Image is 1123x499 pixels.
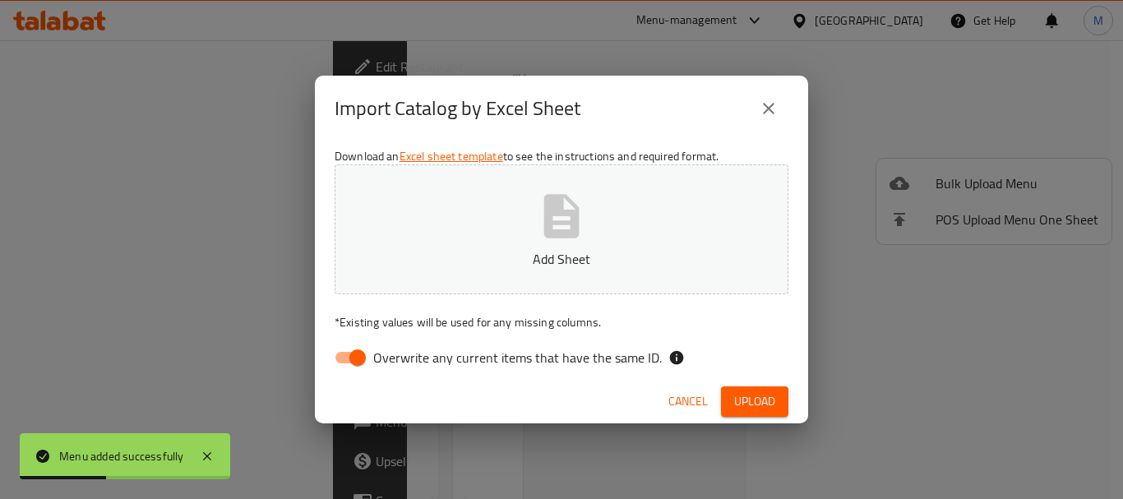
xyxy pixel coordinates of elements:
svg: If the overwrite option isn't selected, then the items that match an existing ID will be ignored ... [668,349,685,366]
p: Existing values will be used for any missing columns. [335,314,788,330]
span: Overwrite any current items that have the same ID. [373,348,662,367]
button: close [749,89,788,128]
h2: Import Catalog by Excel Sheet [335,95,580,122]
span: Cancel [668,391,708,412]
p: Add Sheet [360,249,763,269]
button: Cancel [662,386,714,417]
a: Excel sheet template [400,146,503,167]
button: Add Sheet [335,164,788,294]
div: Download an to see the instructions and required format. [315,141,808,380]
div: Menu added successfully [59,447,184,465]
span: Upload [734,391,775,412]
button: Upload [721,386,788,417]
